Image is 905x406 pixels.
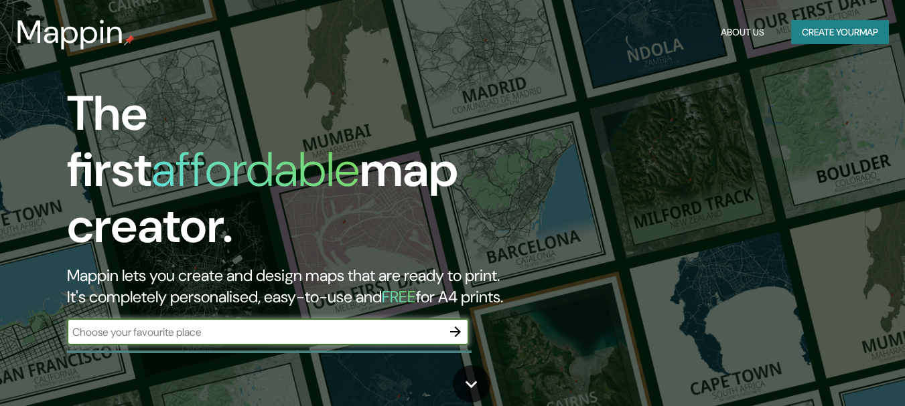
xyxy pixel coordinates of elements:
input: Choose your favourite place [67,324,442,340]
h2: Mappin lets you create and design maps that are ready to print. It's completely personalised, eas... [67,265,520,308]
h1: The first map creator. [67,86,520,265]
h3: Mappin [16,13,124,51]
button: Create yourmap [791,20,889,45]
h1: affordable [151,138,360,201]
button: About Us [715,20,770,45]
img: mappin-pin [124,35,135,45]
h5: FREE [382,286,416,307]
